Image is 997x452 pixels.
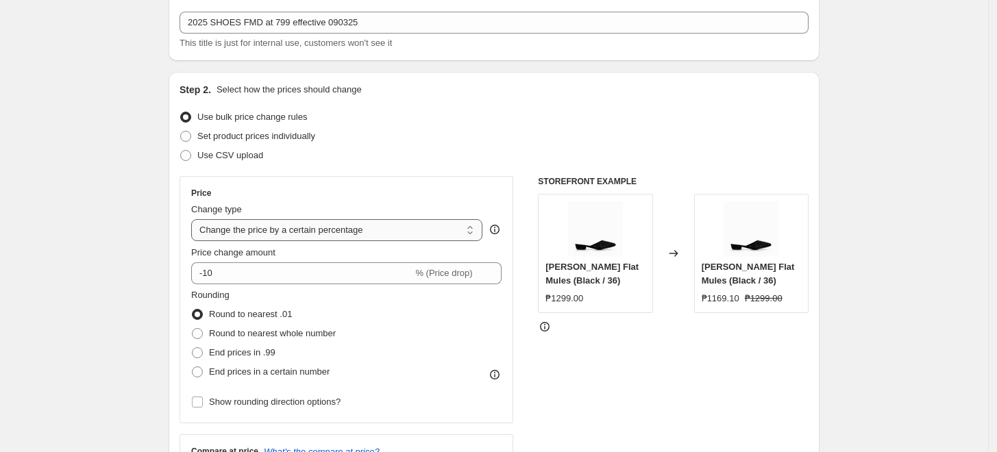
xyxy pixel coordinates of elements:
h2: Step 2. [180,83,211,97]
span: [PERSON_NAME] Flat Mules (Black / 36) [545,262,639,286]
img: Skinner_Black_2_80x.jpg [568,201,623,256]
span: End prices in a certain number [209,366,330,377]
div: ₱1299.00 [545,292,583,305]
span: Set product prices individually [197,131,315,141]
span: [PERSON_NAME] Flat Mules (Black / 36) [702,262,795,286]
span: Change type [191,204,242,214]
span: Use CSV upload [197,150,263,160]
input: 30% off holiday sale [180,12,809,34]
span: Price change amount [191,247,275,258]
img: Skinner_Black_2_80x.jpg [724,201,778,256]
span: Round to nearest .01 [209,309,292,319]
span: This title is just for internal use, customers won't see it [180,38,392,48]
h3: Price [191,188,211,199]
h6: STOREFRONT EXAMPLE [538,176,809,187]
span: Use bulk price change rules [197,112,307,122]
span: Show rounding direction options? [209,397,341,407]
span: % (Price drop) [415,268,472,278]
span: End prices in .99 [209,347,275,357]
input: -15 [191,262,413,284]
p: Select how the prices should change [217,83,362,97]
span: Round to nearest whole number [209,328,336,338]
span: Rounding [191,290,230,300]
div: help [488,223,502,236]
div: ₱1169.10 [702,292,739,305]
strike: ₱1299.00 [745,292,783,305]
